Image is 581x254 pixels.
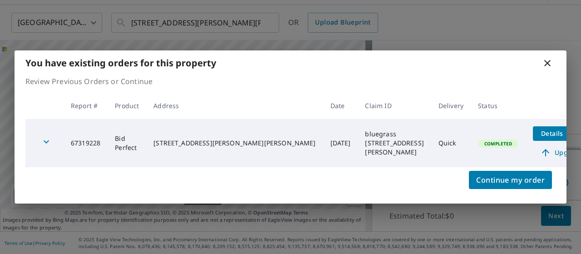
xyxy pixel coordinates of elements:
[153,139,315,148] div: [STREET_ADDRESS][PERSON_NAME][PERSON_NAME]
[108,119,146,167] td: Bid Perfect
[64,92,108,119] th: Report #
[358,92,431,119] th: Claim ID
[471,92,526,119] th: Status
[146,92,323,119] th: Address
[431,92,471,119] th: Delivery
[476,174,545,186] span: Continue my order
[431,119,471,167] td: Quick
[479,140,517,147] span: Completed
[323,119,358,167] td: [DATE]
[538,129,566,138] span: Details
[25,76,556,87] p: Review Previous Orders or Continue
[358,119,431,167] td: bluegrass [STREET_ADDRESS][PERSON_NAME]
[108,92,146,119] th: Product
[533,126,571,141] button: detailsBtn-67319228
[25,57,216,69] b: You have existing orders for this property
[64,119,108,167] td: 67319228
[469,171,552,189] button: Continue my order
[323,92,358,119] th: Date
